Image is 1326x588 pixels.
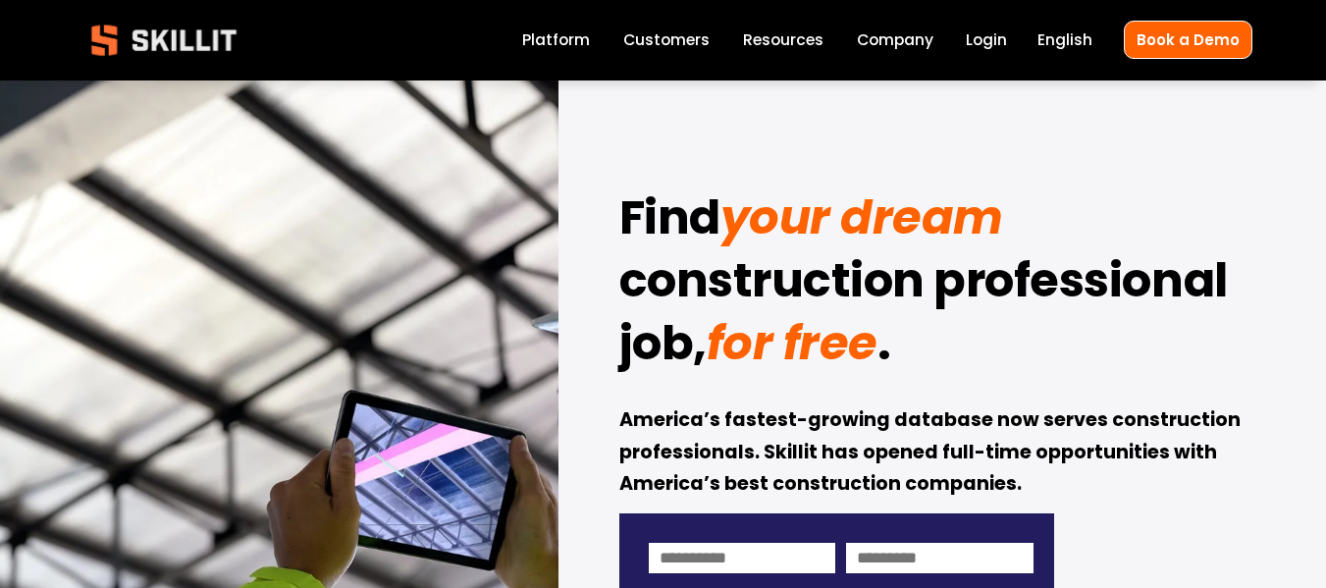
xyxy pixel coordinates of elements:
[522,27,590,54] a: Platform
[707,310,877,376] em: for free
[877,307,891,388] strong: .
[619,182,720,262] strong: Find
[966,27,1007,54] a: Login
[743,27,823,54] a: folder dropdown
[1124,21,1252,59] a: Book a Demo
[623,27,710,54] a: Customers
[857,27,933,54] a: Company
[75,11,253,70] img: Skillit
[1037,27,1092,54] div: language picker
[619,405,1245,502] strong: America’s fastest-growing database now serves construction professionals. Skillit has opened full...
[1037,28,1092,51] span: English
[743,28,823,51] span: Resources
[619,244,1238,388] strong: construction professional job,
[720,185,1003,250] em: your dream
